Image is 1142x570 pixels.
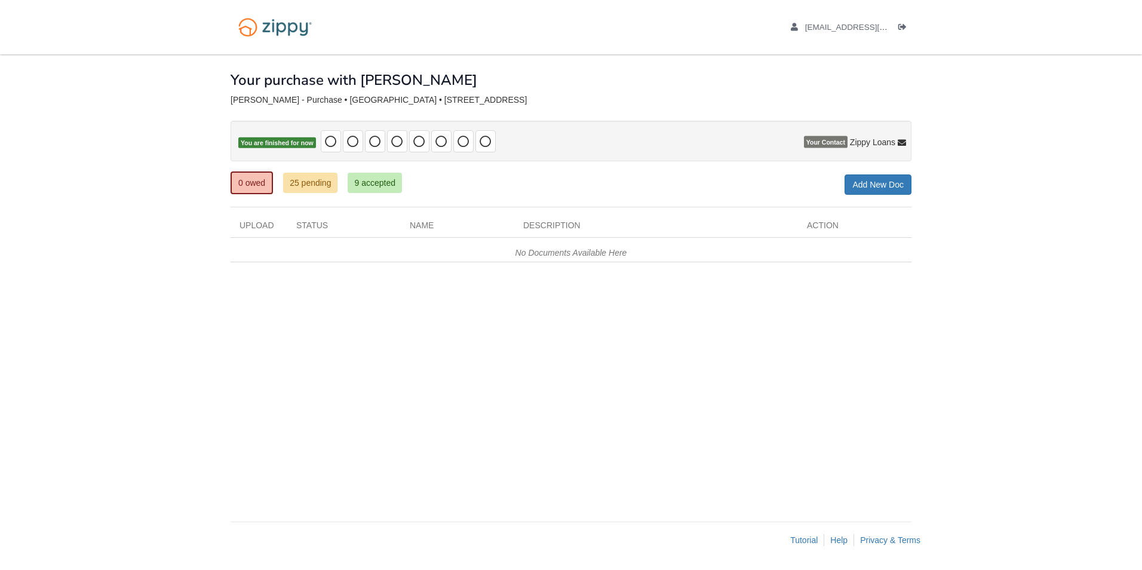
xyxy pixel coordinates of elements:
[514,219,798,237] div: Description
[850,136,895,148] span: Zippy Loans
[283,173,337,193] a: 25 pending
[231,12,320,42] img: Logo
[805,23,942,32] span: nicole08181988@gmail.com
[798,219,911,237] div: Action
[790,535,818,545] a: Tutorial
[845,174,911,195] a: Add New Doc
[231,95,911,105] div: [PERSON_NAME] - Purchase • [GEOGRAPHIC_DATA] • [STREET_ADDRESS]
[401,219,514,237] div: Name
[348,173,402,193] a: 9 accepted
[231,171,273,194] a: 0 owed
[238,137,316,149] span: You are finished for now
[804,136,848,148] span: Your Contact
[860,535,920,545] a: Privacy & Terms
[287,219,401,237] div: Status
[231,219,287,237] div: Upload
[791,23,942,35] a: edit profile
[898,23,911,35] a: Log out
[231,72,477,88] h1: Your purchase with [PERSON_NAME]
[830,535,848,545] a: Help
[515,248,627,258] em: No Documents Available Here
